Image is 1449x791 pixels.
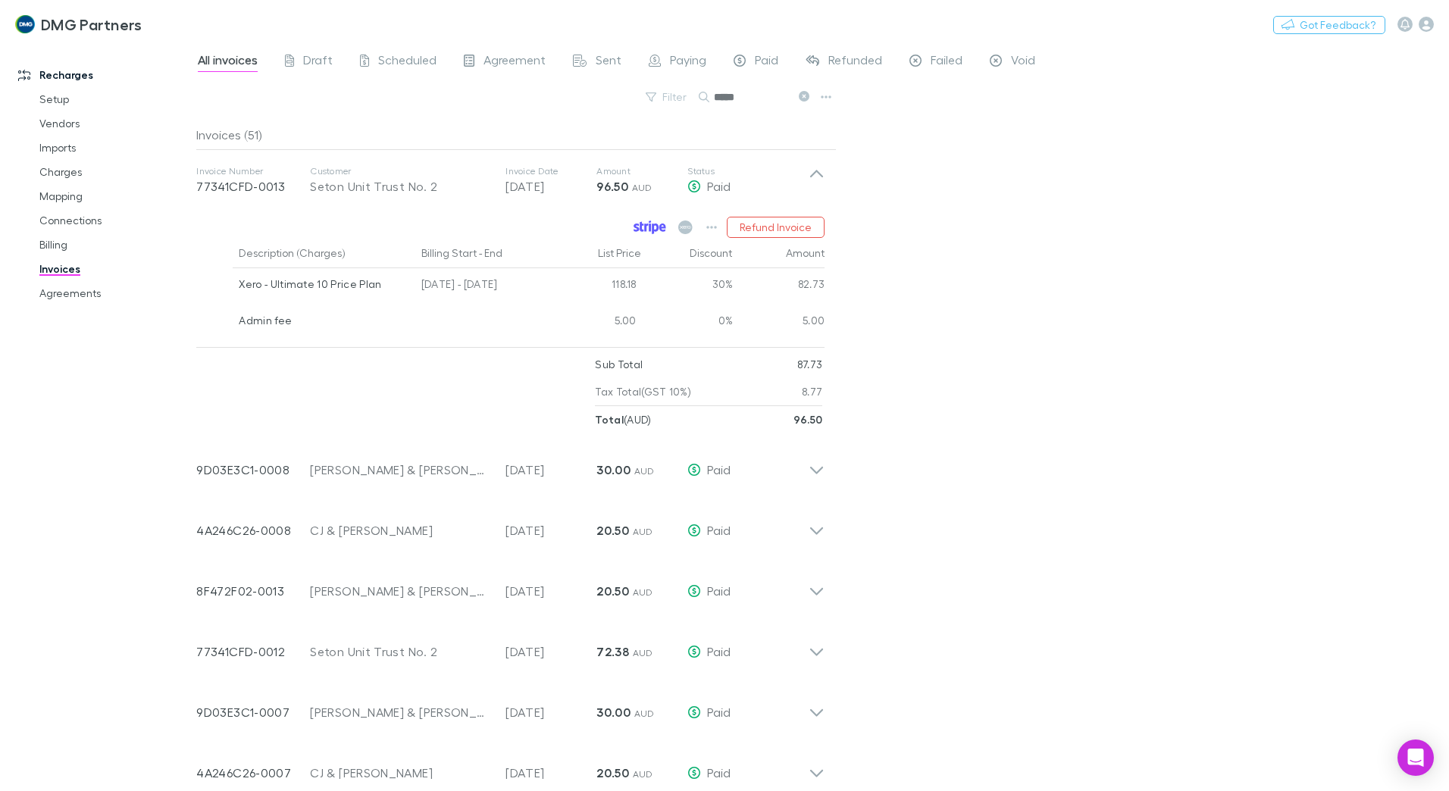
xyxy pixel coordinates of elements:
h3: DMG Partners [41,15,142,33]
img: DMG Partners's Logo [15,15,35,33]
div: [PERSON_NAME] & [PERSON_NAME] Family Trust [310,461,490,479]
div: 9D03E3C1-0008[PERSON_NAME] & [PERSON_NAME] Family Trust[DATE]30.00 AUDPaid [184,433,837,494]
span: AUD [634,708,655,719]
p: Tax Total (GST 10%) [595,378,691,405]
span: Scheduled [378,52,437,72]
div: 4A246C26-0008CJ & [PERSON_NAME][DATE]20.50 AUDPaid [184,494,837,555]
strong: 96.50 [596,179,628,194]
div: Invoice Number77341CFD-0013CustomerSeton Unit Trust No. 2Invoice Date[DATE]Amount96.50 AUDStatusPaid [184,150,837,211]
span: Draft [303,52,333,72]
span: Paid [707,462,731,477]
div: 9D03E3C1-0007[PERSON_NAME] & [PERSON_NAME] Family Trust[DATE]30.00 AUDPaid [184,676,837,736]
span: AUD [634,465,655,477]
p: [DATE] [505,461,596,479]
p: Amount [596,165,687,177]
span: Paid [755,52,778,72]
p: [DATE] [505,642,596,661]
strong: 30.00 [596,705,631,720]
span: AUD [633,768,653,780]
a: Agreements [24,281,205,305]
a: DMG Partners [6,6,151,42]
div: Open Intercom Messenger [1397,739,1434,776]
span: Paid [707,705,731,719]
span: All invoices [198,52,258,72]
button: Filter [638,88,696,106]
div: 118.18 [552,268,643,305]
a: Vendors [24,111,205,136]
a: Connections [24,208,205,233]
div: 82.73 [734,268,825,305]
p: [DATE] [505,582,596,600]
strong: 20.50 [596,765,629,780]
div: [PERSON_NAME] & [PERSON_NAME] Family Trust [310,703,490,721]
button: Got Feedback? [1273,16,1385,34]
a: Imports [24,136,205,160]
span: Sent [596,52,621,72]
p: Invoice Number [196,165,310,177]
a: Charges [24,160,205,184]
span: AUD [632,182,653,193]
span: Paid [707,523,731,537]
p: Sub Total [595,351,643,378]
a: Invoices [24,257,205,281]
span: Paid [707,583,731,598]
p: Status [687,165,809,177]
p: 4A246C26-0008 [196,521,310,539]
div: Xero - Ultimate 10 Price Plan [239,268,409,300]
span: Paid [707,644,731,658]
strong: Total [595,413,624,426]
p: 8F472F02-0013 [196,582,310,600]
a: Mapping [24,184,205,208]
strong: 72.38 [596,644,629,659]
span: AUD [633,586,653,598]
span: Void [1011,52,1035,72]
span: AUD [633,526,653,537]
a: Recharges [3,63,205,87]
span: Paid [707,179,731,193]
div: 5.00 [734,305,825,341]
p: 87.73 [797,351,823,378]
div: [PERSON_NAME] & [PERSON_NAME] Superannuation Fund [310,582,490,600]
div: Seton Unit Trust No. 2 [310,177,490,195]
span: Paid [707,765,731,780]
p: 8.77 [802,378,822,405]
span: Failed [931,52,962,72]
span: Refunded [828,52,882,72]
strong: 20.50 [596,583,629,599]
p: 77341CFD-0013 [196,177,310,195]
p: Customer [310,165,490,177]
div: 5.00 [552,305,643,341]
p: [DATE] [505,764,596,782]
p: 77341CFD-0012 [196,642,310,661]
span: AUD [633,647,653,658]
a: Setup [24,87,205,111]
div: 30% [643,268,734,305]
p: 4A246C26-0007 [196,764,310,782]
strong: 96.50 [793,413,823,426]
div: 8F472F02-0013[PERSON_NAME] & [PERSON_NAME] Superannuation Fund[DATE]20.50 AUDPaid [184,555,837,615]
span: Paying [670,52,706,72]
p: [DATE] [505,703,596,721]
strong: 20.50 [596,523,629,538]
button: Refund Invoice [727,217,825,238]
div: CJ & [PERSON_NAME] [310,764,490,782]
p: ( AUD ) [595,406,651,433]
a: Billing [24,233,205,257]
div: CJ & [PERSON_NAME] [310,521,490,539]
p: 9D03E3C1-0007 [196,703,310,721]
div: [DATE] - [DATE] [415,268,552,305]
p: Invoice Date [505,165,596,177]
div: 0% [643,305,734,341]
p: 9D03E3C1-0008 [196,461,310,479]
p: [DATE] [505,177,596,195]
div: Seton Unit Trust No. 2 [310,642,490,661]
div: 77341CFD-0012Seton Unit Trust No. 2[DATE]72.38 AUDPaid [184,615,837,676]
span: Agreement [484,52,546,72]
p: [DATE] [505,521,596,539]
strong: 30.00 [596,462,631,477]
div: Admin fee [239,305,409,336]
